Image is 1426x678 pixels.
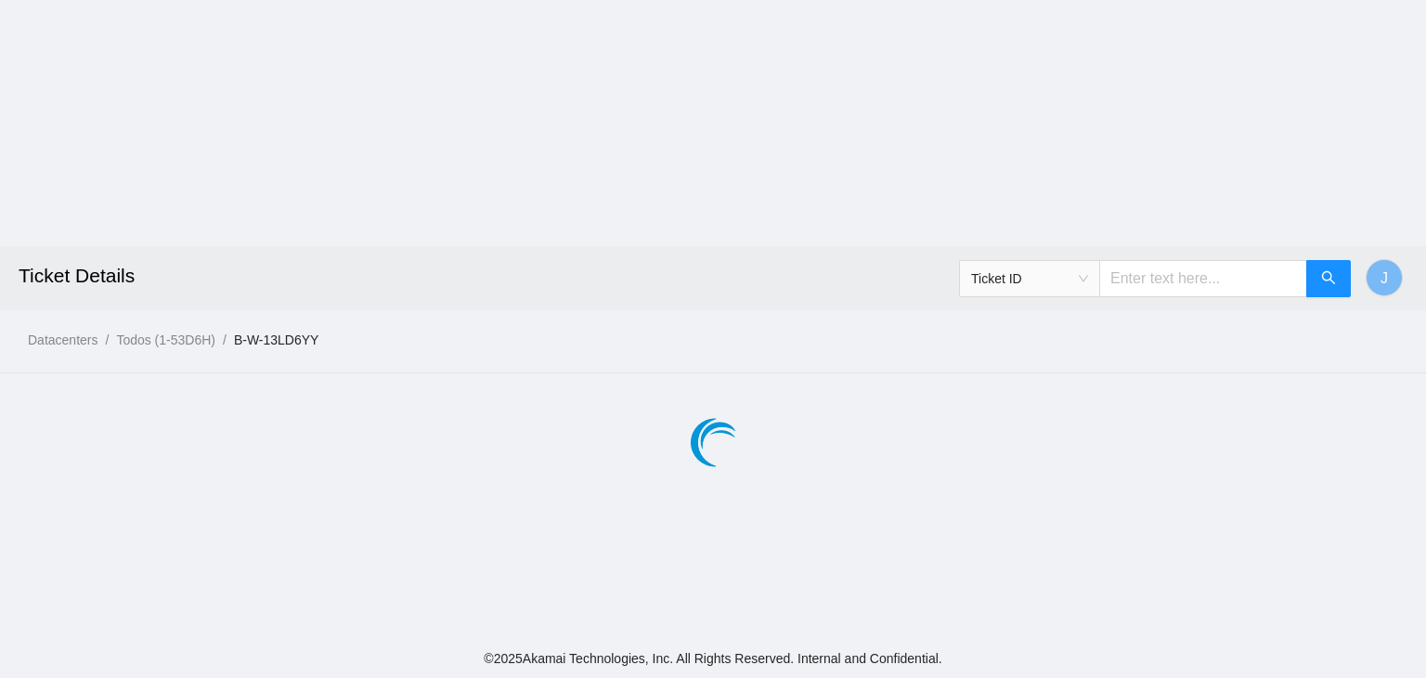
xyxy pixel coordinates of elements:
[1366,259,1403,296] button: J
[19,246,991,306] h2: Ticket Details
[1381,267,1388,290] span: J
[1099,260,1307,297] input: Enter text here...
[1306,260,1351,297] button: search
[234,332,319,347] a: B-W-13LD6YY
[223,332,227,347] span: /
[105,332,109,347] span: /
[116,332,215,347] a: Todos (1-53D6H)
[1321,270,1336,288] span: search
[28,332,97,347] a: Datacenters
[971,265,1088,293] span: Ticket ID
